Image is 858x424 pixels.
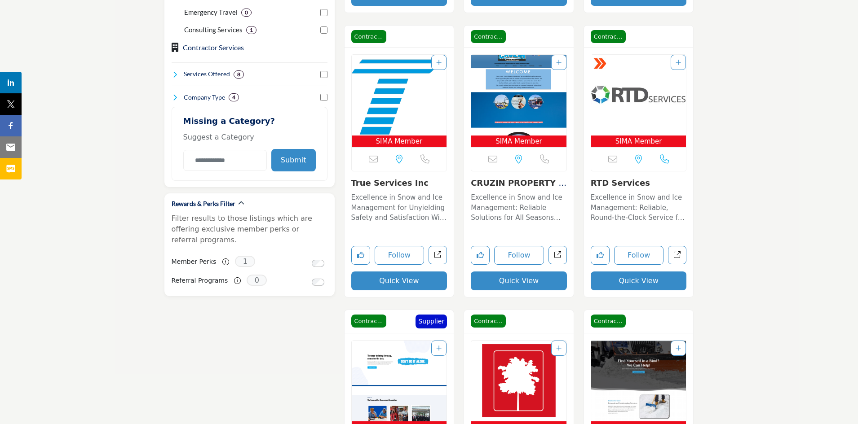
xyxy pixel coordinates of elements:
[556,59,562,66] a: Add To List
[591,192,687,223] p: Excellence in Snow and Ice Management: Reliable, Round-the-Clock Service for the Twin Cities Foun...
[237,71,240,78] b: 8
[246,26,257,34] div: 1 Results For Consulting Services
[591,30,626,44] span: Contractor
[676,59,681,66] a: Add To List
[183,42,244,53] button: Contractor Services
[591,55,686,136] img: RTD Services
[471,178,567,188] h3: CRUZIN PROPERTY MAINTENANCE
[676,345,681,352] a: Add To List
[312,279,324,286] input: Switch to Referral Programs
[183,116,316,132] h2: Missing a Category?
[351,30,386,44] span: Contractor
[375,246,425,265] button: Follow
[591,315,626,328] span: Contractor
[351,271,447,290] button: Quick View
[351,178,447,188] h3: True Services Inc
[471,246,490,265] button: Like listing
[320,94,327,101] input: Select Company Type checkbox
[591,178,687,188] h3: RTD Services
[271,149,316,171] button: Submit
[247,275,267,286] span: 0
[184,70,230,79] h4: Services Offered: Services Offered refers to the specific products, assistance, or expertise a bu...
[494,246,544,265] button: Follow
[556,345,562,352] a: Add To List
[471,315,506,328] span: Contractor
[668,246,686,264] a: Open rtd-services in new tab
[352,55,447,136] img: True Services Inc
[241,9,252,17] div: 0 Results For Emergency Travel
[593,57,607,70] img: ASM Certified Badge Icon
[591,55,686,148] a: Open Listing in new tab
[320,71,327,78] input: Select Services Offered checkbox
[614,246,664,265] button: Follow
[593,136,685,147] span: SIMA Member
[473,136,565,147] span: SIMA Member
[184,93,225,102] h4: Company Type: A Company Type refers to the legal structure of a business, such as sole proprietor...
[471,30,506,44] span: Contractor
[548,246,567,264] a: Open cruzin-property-maintenance in new tab
[351,246,370,265] button: Like listing
[591,271,687,290] button: Quick View
[354,136,445,147] span: SIMA Member
[591,190,687,223] a: Excellence in Snow and Ice Management: Reliable, Round-the-Clock Service for the Twin Cities Foun...
[351,192,447,223] p: Excellence in Snow and Ice Management for Unyielding Safety and Satisfaction With a reputation bu...
[471,178,566,197] a: CRUZIN PROPERTY MAIN...
[471,192,567,223] p: Excellence in Snow and Ice Management: Reliable Solutions for All Seasons Founded in [GEOGRAPHIC_...
[591,341,686,421] img: Gibbon Winter Service
[471,55,566,136] img: CRUZIN PROPERTY MAINTENANCE
[471,341,566,421] img: DeHamer Landscaping
[429,246,447,264] a: Open true-services-inc in new tab
[184,25,243,35] p: Consulting Services: Consulting Services
[471,55,566,148] a: Open Listing in new tab
[183,150,267,171] input: Category Name
[351,178,429,188] a: True Services Inc
[320,9,327,16] input: Select Emergency Travel checkbox
[229,93,239,101] div: 4 Results For Company Type
[351,315,386,328] span: Contractor
[471,190,567,223] a: Excellence in Snow and Ice Management: Reliable Solutions for All Seasons Founded in [GEOGRAPHIC_...
[234,70,244,79] div: 8 Results For Services Offered
[183,133,254,141] span: Suggest a Category
[250,27,253,33] b: 1
[184,7,238,17] p: Emergency Travel: Emergency Travel
[352,341,447,421] img: Snow & Ice Management Association
[172,213,327,245] p: Filter results to those listings which are offering exclusive member perks or referral programs.
[418,317,444,326] p: Supplier
[232,94,235,101] b: 4
[172,199,235,208] h2: Rewards & Perks Filter
[320,26,327,34] input: Select Consulting Services checkbox
[172,254,217,270] label: Member Perks
[471,271,567,290] button: Quick View
[351,190,447,223] a: Excellence in Snow and Ice Management for Unyielding Safety and Satisfaction With a reputation bu...
[436,345,442,352] a: Add To List
[352,55,447,148] a: Open Listing in new tab
[172,273,228,288] label: Referral Programs
[235,256,255,267] span: 1
[591,246,610,265] button: Like listing
[245,9,248,16] b: 0
[312,260,324,267] input: Switch to Member Perks
[591,178,650,188] a: RTD Services
[436,59,442,66] a: Add To List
